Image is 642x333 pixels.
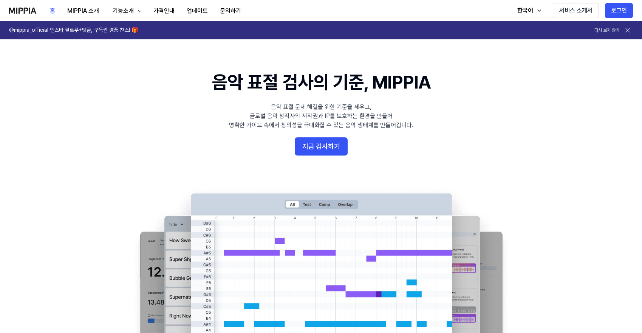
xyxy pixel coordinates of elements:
[605,3,633,18] button: 로그인
[295,137,348,156] button: 지금 검사하기
[516,6,535,15] div: 한국어
[212,70,430,95] h1: 음악 표절 검사의 기준, MIPPIA
[181,0,214,21] a: 업데이트
[9,8,36,14] img: logo
[44,0,61,21] a: 홈
[229,103,413,130] div: 음악 표절 문제 해결을 위한 기준을 세우고, 글로벌 음악 창작자의 저작권과 IP를 보호하는 환경을 만들어 명확한 가이드 속에서 창의성을 극대화할 수 있는 음악 생태계를 만들어...
[111,6,135,16] div: 기능소개
[44,3,61,19] button: 홈
[147,3,181,19] button: 가격안내
[510,3,547,18] button: 한국어
[9,26,138,34] h1: @mippia_official 인스타 팔로우+댓글, 구독권 경품 찬스! 🎁
[105,3,147,19] button: 기능소개
[61,3,105,19] button: MIPPIA 소개
[553,3,599,18] button: 서비스 소개서
[594,27,619,34] button: 다시 보지 않기
[181,3,214,19] button: 업데이트
[214,3,247,19] button: 문의하기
